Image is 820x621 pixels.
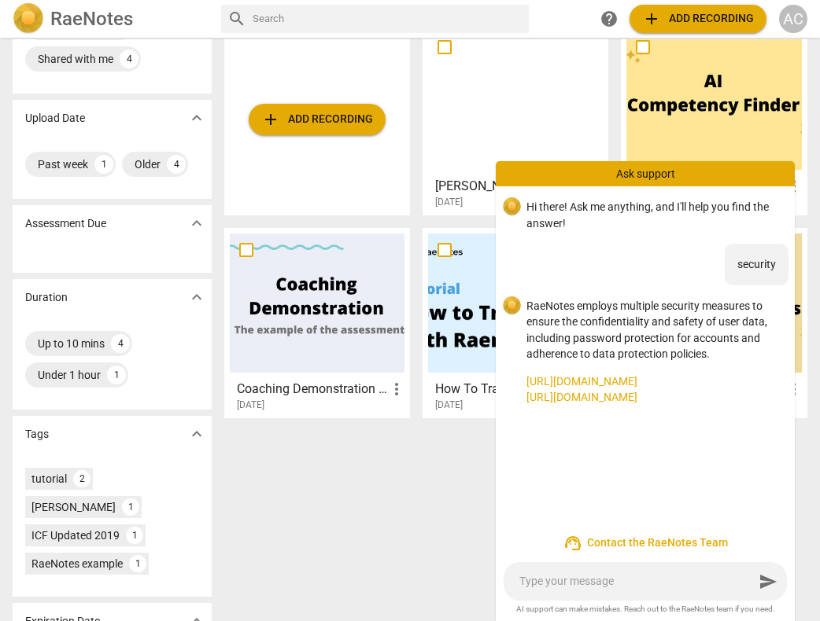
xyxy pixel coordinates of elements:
[508,604,782,615] span: AI support can make mistakes. Reach out to the RaeNotes team if you need.
[187,424,206,443] span: expand_more
[237,380,387,399] h3: Coaching Demonstration (Example)
[526,389,782,406] a: [URL][DOMAIN_NAME]
[13,3,209,35] a: LogoRaeNotes
[50,8,133,30] h2: RaeNotes
[642,9,754,28] span: Add recording
[25,215,106,232] p: Assessment Due
[31,499,116,515] div: [PERSON_NAME]
[31,527,120,543] div: ICF Updated 2019
[187,108,206,127] span: expand_more
[73,470,90,487] div: 2
[759,572,778,591] span: send
[261,110,373,129] span: Add recording
[428,233,603,411] a: How To Transcribe with [PERSON_NAME][DATE]
[107,366,126,384] div: 1
[249,104,386,135] button: Upload
[253,6,523,31] input: Search
[25,289,68,306] p: Duration
[38,336,105,351] div: Up to 10 mins
[508,534,782,553] span: Contact the RaeNotes Team
[38,367,101,383] div: Under 1 hour
[595,5,623,33] a: Help
[428,31,603,208] a: [PERSON_NAME] and [PERSON_NAME] coaching session audio only 200825[DATE]
[779,5,807,33] button: AC
[630,5,766,33] button: Upload
[563,534,582,553] span: support_agent
[435,196,463,209] span: [DATE]
[435,177,585,196] h3: Kate and andy coaching session audio only 200825
[31,556,123,571] div: RaeNotes example
[600,9,619,28] span: help
[167,155,186,174] div: 4
[503,296,521,315] img: 07265d9b138777cce26606498f17c26b.svg
[38,51,113,67] div: Shared with me
[13,3,44,35] img: Logo
[725,244,789,285] div: security
[187,288,206,307] span: expand_more
[754,568,782,596] button: Send
[185,422,209,446] button: Show more
[111,334,130,353] div: 4
[435,380,585,399] h3: How To Transcribe with RaeNotes
[38,156,88,172] div: Past week
[126,527,143,544] div: 1
[435,399,463,412] span: [DATE]
[626,31,801,208] a: Demo: AI Competency Finder[DATE]
[227,9,246,28] span: search
[496,527,795,559] button: Contact the RaeNotes Team
[25,426,49,443] p: Tags
[642,9,661,28] span: add
[94,155,113,174] div: 1
[230,233,404,411] a: Coaching Demonstration (Example)[DATE]
[135,156,161,172] div: Older
[526,298,782,362] p: RaeNotes employs multiple security measures to ensure the confidentiality and safety of user data...
[31,471,67,487] div: tutorial
[129,555,146,572] div: 1
[185,211,209,235] button: Show more
[122,498,139,516] div: 1
[25,110,85,127] p: Upload Date
[387,380,406,399] span: more_vert
[526,373,782,390] a: [URL][DOMAIN_NAME]
[526,199,782,231] p: Hi there! Ask me anything, and I'll help you find the answer!
[503,197,521,216] img: 07265d9b138777cce26606498f17c26b.svg
[237,399,264,412] span: [DATE]
[185,285,209,309] button: Show more
[185,106,209,130] button: Show more
[187,214,206,233] span: expand_more
[496,161,795,186] div: Ask support
[261,110,280,129] span: add
[120,50,139,68] div: 4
